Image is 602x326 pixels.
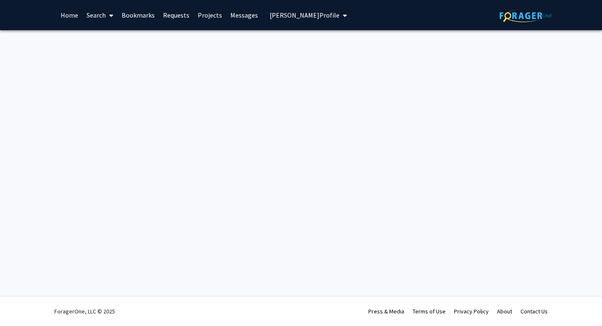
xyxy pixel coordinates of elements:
[226,0,262,30] a: Messages
[413,308,446,315] a: Terms of Use
[270,11,339,19] span: [PERSON_NAME] Profile
[56,0,82,30] a: Home
[368,308,404,315] a: Press & Media
[497,308,512,315] a: About
[194,0,226,30] a: Projects
[82,0,117,30] a: Search
[454,308,489,315] a: Privacy Policy
[500,9,552,22] img: ForagerOne Logo
[54,297,115,326] div: ForagerOne, LLC © 2025
[159,0,194,30] a: Requests
[117,0,159,30] a: Bookmarks
[520,308,548,315] a: Contact Us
